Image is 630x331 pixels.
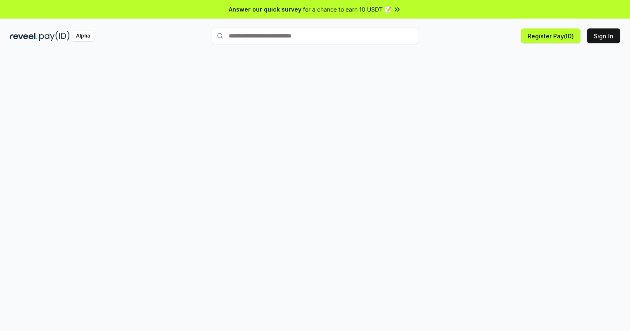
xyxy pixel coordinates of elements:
[303,5,391,14] span: for a chance to earn 10 USDT 📝
[71,31,95,41] div: Alpha
[587,28,620,43] button: Sign In
[10,31,38,41] img: reveel_dark
[39,31,70,41] img: pay_id
[521,28,580,43] button: Register Pay(ID)
[229,5,301,14] span: Answer our quick survey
